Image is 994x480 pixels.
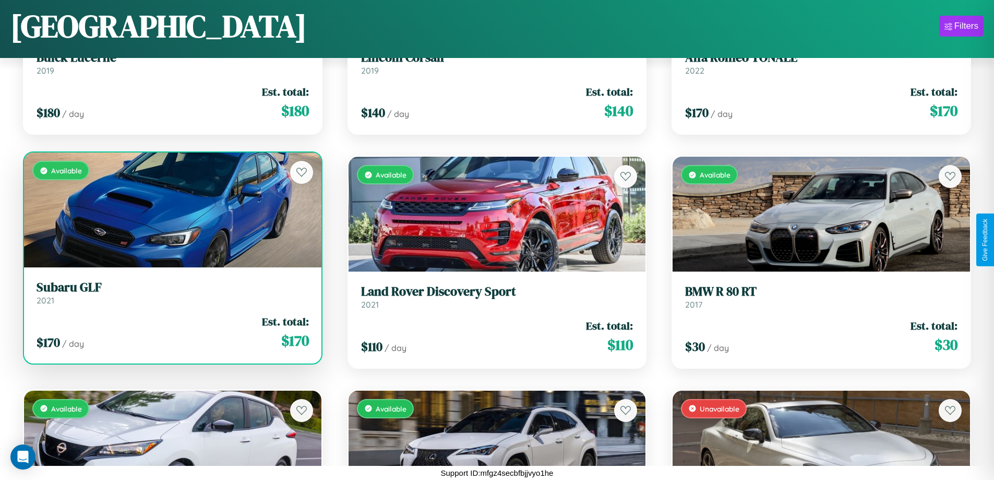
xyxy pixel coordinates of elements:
[37,65,54,76] span: 2019
[51,404,82,413] span: Available
[37,50,309,65] h3: Buick Lucerne
[376,404,406,413] span: Available
[37,104,60,121] span: $ 180
[586,84,633,99] span: Est. total:
[37,280,309,306] a: Subaru GLF2021
[262,84,309,99] span: Est. total:
[361,284,633,310] a: Land Rover Discovery Sport2021
[685,50,957,76] a: Alfa Romeo TONALE2022
[37,295,54,306] span: 2021
[62,109,84,119] span: / day
[685,338,705,355] span: $ 30
[10,444,35,470] div: Open Intercom Messenger
[361,338,382,355] span: $ 110
[441,466,554,480] p: Support ID: mfgz4secbfbjjvyo1he
[361,284,633,299] h3: Land Rover Discovery Sport
[607,334,633,355] span: $ 110
[685,284,957,299] h3: BMW R 80 RT
[376,170,406,179] span: Available
[10,5,307,48] h1: [GEOGRAPHIC_DATA]
[685,50,957,65] h3: Alfa Romeo TONALE
[387,109,409,119] span: / day
[685,65,704,76] span: 2022
[281,100,309,121] span: $ 180
[262,314,309,329] span: Est. total:
[361,299,379,310] span: 2021
[361,50,633,76] a: Lincoln Corsair2019
[37,50,309,76] a: Buick Lucerne2019
[51,166,82,175] span: Available
[700,170,730,179] span: Available
[586,318,633,333] span: Est. total:
[62,338,84,349] span: / day
[385,343,406,353] span: / day
[707,343,729,353] span: / day
[939,16,984,37] button: Filters
[700,404,739,413] span: Unavailable
[711,109,733,119] span: / day
[361,104,385,121] span: $ 140
[685,284,957,310] a: BMW R 80 RT2017
[685,299,702,310] span: 2017
[911,84,957,99] span: Est. total:
[604,100,633,121] span: $ 140
[930,100,957,121] span: $ 170
[37,280,309,295] h3: Subaru GLF
[37,334,60,351] span: $ 170
[361,65,379,76] span: 2019
[981,219,989,261] div: Give Feedback
[361,50,633,65] h3: Lincoln Corsair
[685,104,709,121] span: $ 170
[281,330,309,351] span: $ 170
[911,318,957,333] span: Est. total:
[954,21,978,31] div: Filters
[935,334,957,355] span: $ 30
